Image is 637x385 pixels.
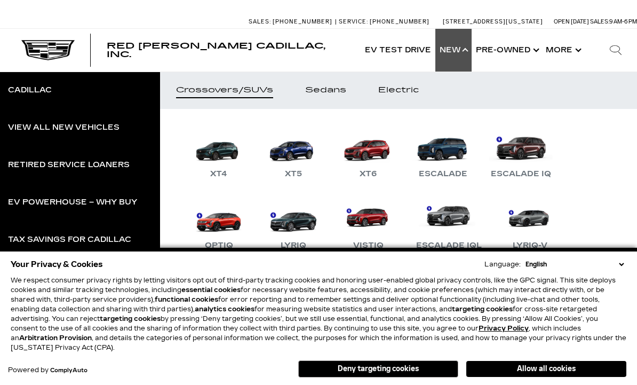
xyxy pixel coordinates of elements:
a: Privacy Policy [479,325,529,332]
a: EV Test Drive [361,29,435,72]
div: Escalade IQ [485,168,556,180]
div: VISTIQ [348,239,389,252]
span: [PHONE_NUMBER] [273,18,332,25]
a: Escalade IQL [411,197,487,252]
a: Pre-Owned [472,29,542,72]
a: Red [PERSON_NAME] Cadillac, Inc. [107,42,350,59]
a: Service: [PHONE_NUMBER] [335,19,432,25]
span: 9 AM-6 PM [609,18,637,25]
button: Deny targeting cookies [298,360,458,378]
select: Language Select [523,260,626,269]
a: Sales: [PHONE_NUMBER] [249,19,335,25]
div: XT5 [280,168,307,180]
span: [PHONE_NUMBER] [370,18,429,25]
p: We respect consumer privacy rights by letting visitors opt out of third-party tracking cookies an... [11,276,626,352]
a: ComplyAuto [50,367,87,374]
a: [STREET_ADDRESS][US_STATE] [443,18,543,25]
a: XT6 [336,125,400,180]
strong: analytics cookies [195,305,254,313]
a: XT4 [187,125,251,180]
strong: Arbitration Provision [19,334,92,342]
div: View All New Vehicles [8,124,120,131]
a: Sedans [289,72,362,109]
div: XT6 [354,168,382,180]
div: Crossovers/SUVs [176,87,273,94]
span: Service: [339,18,368,25]
a: LYRIQ-V [498,197,562,252]
div: LYRIQ-V [507,239,553,252]
a: XT5 [261,125,325,180]
div: Escalade [413,168,473,180]
div: Escalade IQL [411,239,487,252]
div: LYRIQ [275,239,312,252]
div: Tax Savings for Cadillac [8,236,131,243]
a: Escalade IQ [485,125,556,180]
div: XT4 [205,168,233,180]
div: OPTIQ [200,239,238,252]
span: Red [PERSON_NAME] Cadillac, Inc. [107,41,325,59]
div: Cadillac [8,87,52,94]
strong: essential cookies [181,286,241,294]
span: Sales: [590,18,609,25]
div: Retired Service Loaners [8,161,130,169]
div: Language: [484,261,521,268]
a: Escalade [411,125,475,180]
button: More [542,29,584,72]
a: VISTIQ [336,197,400,252]
div: Sedans [305,87,346,94]
a: Crossovers/SUVs [160,72,289,109]
strong: functional cookies [155,296,218,303]
strong: targeting cookies [100,315,161,323]
span: Sales: [249,18,271,25]
a: Electric [362,72,435,109]
div: Electric [378,87,419,94]
a: LYRIQ [261,197,325,252]
span: Open [DATE] [554,18,589,25]
button: Allow all cookies [466,361,626,377]
strong: targeting cookies [452,305,513,313]
span: Your Privacy & Cookies [11,257,103,272]
div: EV Powerhouse – Why Buy [8,199,137,206]
a: OPTIQ [187,197,251,252]
a: New [435,29,472,72]
img: Cadillac Dark Logo with Cadillac White Text [21,40,75,60]
div: Powered by [8,367,87,374]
